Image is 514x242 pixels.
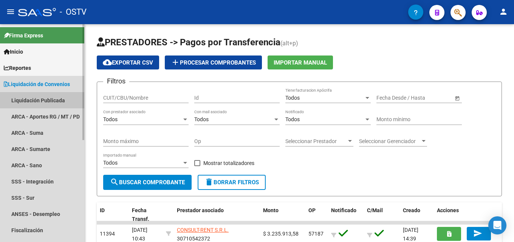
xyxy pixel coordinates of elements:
button: Exportar CSV [97,55,159,69]
span: Todos [103,160,118,166]
span: Importar Manual [274,59,327,66]
span: Exportar CSV [103,59,153,66]
button: Procesar Comprobantes [165,55,262,69]
span: Procesar Comprobantes [171,59,256,66]
span: C/Mail [367,207,383,213]
span: (alt+p) [280,40,298,47]
span: Todos [103,116,118,122]
span: Buscar Comprobante [110,179,185,186]
span: ID [100,207,105,213]
h3: Filtros [103,76,129,86]
mat-icon: search [110,177,119,187]
input: Fecha inicio [376,95,404,101]
datatable-header-cell: Prestador asociado [174,202,260,227]
span: 57187 [308,231,324,237]
mat-icon: menu [6,7,15,16]
span: PRESTADORES -> Pagos por Transferencia [97,37,280,48]
span: [DATE] 14:39 [403,227,418,242]
span: Todos [194,116,209,122]
datatable-header-cell: Monto [260,202,305,227]
mat-icon: cloud_download [103,58,112,67]
datatable-header-cell: Creado [400,202,434,227]
input: Fecha fin [410,95,447,101]
span: Creado [403,207,420,213]
datatable-header-cell: Fecha Transf. [129,202,163,227]
datatable-header-cell: C/Mail [364,202,400,227]
span: Inicio [4,48,23,56]
button: Borrar Filtros [198,175,266,190]
span: Liquidación de Convenios [4,80,70,88]
datatable-header-cell: Acciones [434,202,502,227]
span: CONSULT-RENT S.R.L. [177,227,229,233]
span: Todos [285,95,300,101]
span: 11394 [100,231,115,237]
span: Fecha Transf. [132,207,149,222]
span: OP [308,207,316,213]
button: Buscar Comprobante [103,175,192,190]
datatable-header-cell: ID [97,202,129,227]
span: Notificado [331,207,356,213]
span: Todos [285,116,300,122]
span: Monto [263,207,279,213]
button: Importar Manual [268,55,333,69]
span: Acciones [437,207,459,213]
mat-icon: delete [204,177,214,187]
mat-icon: send [473,229,482,238]
span: Reportes [4,64,31,72]
datatable-header-cell: Notificado [328,202,364,227]
span: Seleccionar Prestador [285,138,347,145]
span: [DATE] 10:43 [132,227,147,242]
span: Prestador asociado [177,207,224,213]
datatable-header-cell: OP [305,202,328,227]
span: Seleccionar Gerenciador [359,138,420,145]
span: - OSTV [60,4,87,20]
button: Open calendar [453,94,461,102]
span: $ 3.235.913,58 [263,231,299,237]
span: Mostrar totalizadores [203,159,254,168]
span: 30710542372 [177,227,229,242]
div: Open Intercom Messenger [488,216,506,234]
span: Firma Express [4,31,43,40]
span: Borrar Filtros [204,179,259,186]
mat-icon: person [499,7,508,16]
mat-icon: add [171,58,180,67]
